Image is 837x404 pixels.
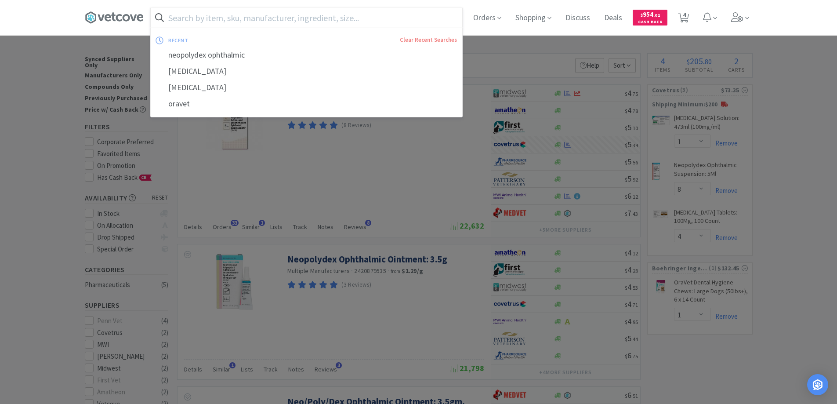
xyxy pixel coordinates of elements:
[151,80,462,96] div: [MEDICAL_DATA]
[151,47,462,63] div: neopolydex ophthalmic
[601,14,626,22] a: Deals
[674,15,692,23] a: 4
[653,12,660,18] span: . 02
[168,33,294,47] div: recent
[562,14,594,22] a: Discuss
[641,12,643,18] span: $
[151,63,462,80] div: [MEDICAL_DATA]
[633,6,667,29] a: $954.02Cash Back
[151,96,462,112] div: oravet
[151,7,462,28] input: Search by item, sku, manufacturer, ingredient, size...
[641,10,660,18] span: 954
[807,374,828,395] div: Open Intercom Messenger
[400,36,457,44] a: Clear Recent Searches
[638,20,662,25] span: Cash Back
